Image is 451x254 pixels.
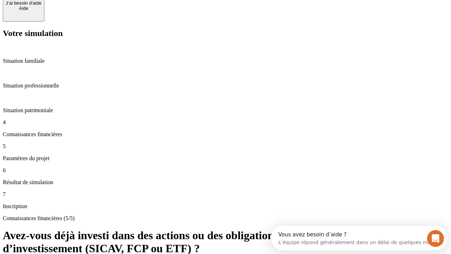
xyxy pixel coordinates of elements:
p: Résultat de simulation [3,179,448,186]
p: Situation familiale [3,58,448,64]
p: Inscription [3,203,448,210]
p: 7 [3,191,448,198]
div: Aide [6,6,42,11]
iframe: Intercom live chat discovery launcher [271,226,447,250]
div: Vous avez besoin d’aide ? [7,6,173,12]
div: Ouvrir le Messenger Intercom [3,3,194,22]
p: 4 [3,119,448,126]
div: J’ai besoin d'aide [6,0,42,6]
p: Situation patrimoniale [3,107,448,114]
p: 5 [3,143,448,150]
p: Paramètres du projet [3,155,448,162]
p: Connaissances financières [3,131,448,138]
div: L’équipe répond généralement dans un délai de quelques minutes. [7,12,173,19]
iframe: Intercom live chat [427,230,444,247]
p: Situation professionnelle [3,83,448,89]
p: Connaissances financières (5/5) [3,215,448,222]
p: 6 [3,167,448,174]
h2: Votre simulation [3,29,448,38]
